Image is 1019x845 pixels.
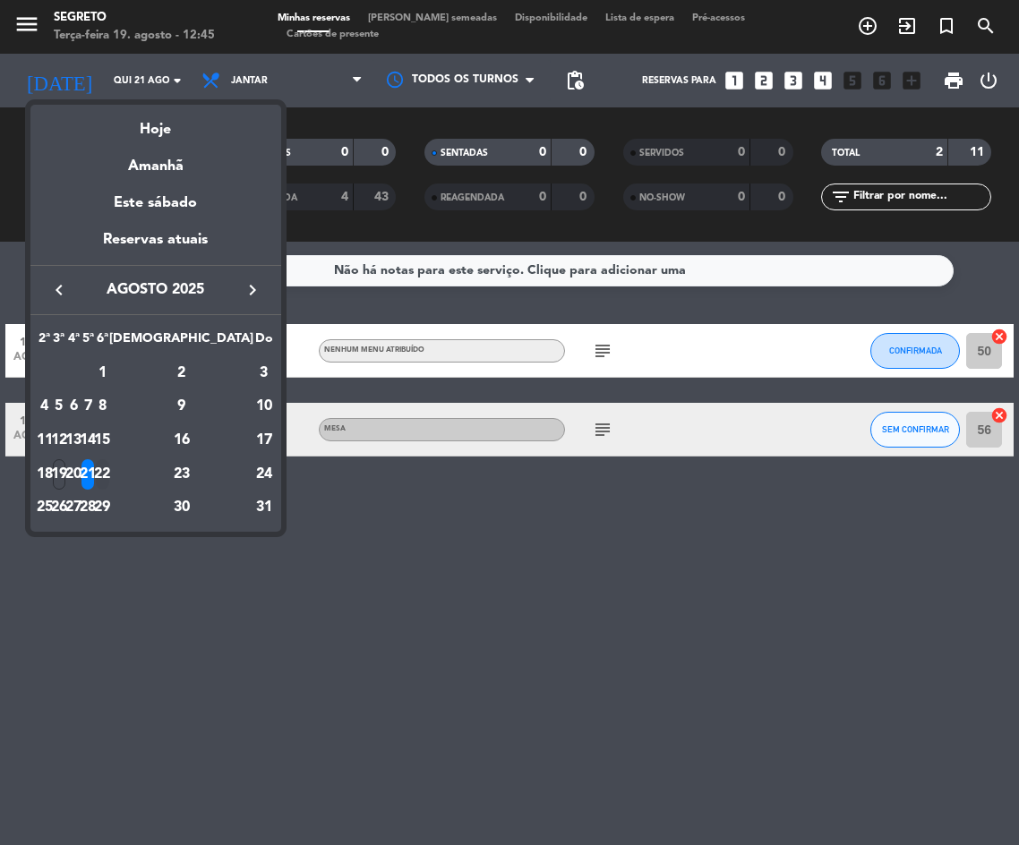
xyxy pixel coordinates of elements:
div: 28 [81,493,95,524]
div: 2 [117,358,247,388]
td: 15 de agosto de 2025 [95,423,109,457]
td: 5 de agosto de 2025 [52,390,66,424]
div: 18 [39,459,52,490]
td: 10 de agosto de 2025 [253,390,273,424]
td: 12 de agosto de 2025 [52,423,66,457]
td: 30 de agosto de 2025 [109,491,253,525]
div: 16 [117,425,247,456]
div: Reservas atuais [30,228,281,265]
th: Quarta-feira [66,329,81,356]
button: keyboard_arrow_left [43,278,75,302]
div: 1 [96,358,109,388]
div: Amanhã [30,141,281,178]
td: 16 de agosto de 2025 [109,423,253,457]
i: keyboard_arrow_right [242,279,263,301]
td: 17 de agosto de 2025 [253,423,273,457]
div: 7 [81,391,95,422]
div: 31 [255,493,273,524]
th: Sábado [109,329,253,356]
span: agosto 2025 [75,278,236,302]
td: 25 de agosto de 2025 [38,491,52,525]
th: Quinta-feira [81,329,95,356]
div: 23 [117,459,247,490]
th: Segunda-feira [38,329,52,356]
td: 20 de agosto de 2025 [66,457,81,491]
td: AGO [38,356,96,390]
td: 14 de agosto de 2025 [81,423,95,457]
div: 3 [255,358,273,388]
div: 30 [117,493,247,524]
div: 26 [53,493,66,524]
div: 24 [255,459,273,490]
div: 20 [67,459,81,490]
div: 22 [96,459,109,490]
td: 26 de agosto de 2025 [52,491,66,525]
div: Hoje [30,105,281,141]
td: 8 de agosto de 2025 [95,390,109,424]
td: 21 de agosto de 2025 [81,457,95,491]
th: Sexta-feira [95,329,109,356]
td: 29 de agosto de 2025 [95,491,109,525]
button: keyboard_arrow_right [236,278,269,302]
td: 31 de agosto de 2025 [253,491,273,525]
td: 24 de agosto de 2025 [253,457,273,491]
td: 22 de agosto de 2025 [95,457,109,491]
td: 27 de agosto de 2025 [66,491,81,525]
div: 25 [39,493,52,524]
div: 27 [67,493,81,524]
td: 4 de agosto de 2025 [38,390,52,424]
div: 14 [81,425,95,456]
div: 17 [255,425,273,456]
div: 9 [117,391,247,422]
div: 6 [67,391,81,422]
div: 8 [96,391,109,422]
div: 12 [53,425,66,456]
div: 29 [96,493,109,524]
div: 5 [53,391,66,422]
div: 13 [67,425,81,456]
td: 18 de agosto de 2025 [38,457,52,491]
td: 1 de agosto de 2025 [95,356,109,390]
div: 21 [81,459,95,490]
th: Terça-feira [52,329,66,356]
div: 11 [39,425,52,456]
td: 3 de agosto de 2025 [253,356,273,390]
div: 4 [39,391,52,422]
div: 15 [96,425,109,456]
td: 11 de agosto de 2025 [38,423,52,457]
td: 23 de agosto de 2025 [109,457,253,491]
div: 19 [53,459,66,490]
td: 7 de agosto de 2025 [81,390,95,424]
td: 19 de agosto de 2025 [52,457,66,491]
td: 28 de agosto de 2025 [81,491,95,525]
td: 2 de agosto de 2025 [109,356,253,390]
div: Este sábado [30,178,281,228]
td: 9 de agosto de 2025 [109,390,253,424]
div: 10 [255,391,273,422]
i: keyboard_arrow_left [48,279,70,301]
td: 6 de agosto de 2025 [66,390,81,424]
td: 13 de agosto de 2025 [66,423,81,457]
th: Domingo [253,329,273,356]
